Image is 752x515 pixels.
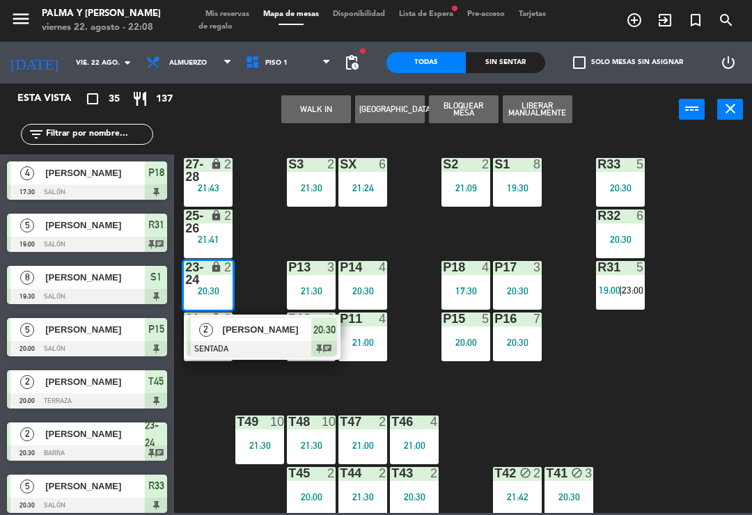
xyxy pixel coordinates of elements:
[84,90,101,107] i: crop_square
[650,8,680,32] span: WALK IN
[20,219,34,232] span: 5
[185,158,186,183] div: 27-28
[322,415,336,428] div: 10
[340,467,340,480] div: T44
[184,235,233,244] div: 21:41
[340,312,340,325] div: P11
[429,95,499,123] button: Bloquear Mesa
[327,312,336,325] div: 3
[718,12,735,29] i: search
[680,8,711,32] span: Reserva especial
[185,261,186,286] div: 23-24
[265,59,288,67] span: Piso 1
[493,492,542,502] div: 21:42
[313,322,336,338] span: 20:30
[338,183,387,193] div: 21:24
[441,183,490,193] div: 21:09
[287,286,336,296] div: 21:30
[443,312,444,325] div: P15
[687,12,704,29] i: turned_in_not
[340,415,340,428] div: T47
[391,467,392,480] div: T43
[379,312,387,325] div: 4
[45,479,145,493] span: [PERSON_NAME]
[20,166,34,180] span: 4
[270,415,284,428] div: 10
[599,285,620,296] span: 19:00
[545,492,593,502] div: 20:30
[596,235,645,244] div: 20:30
[391,415,392,428] div: T46
[210,209,222,221] i: lock
[379,158,387,171] div: 6
[451,4,459,13] span: fiber_manual_record
[210,158,222,170] i: lock
[327,158,336,171] div: 2
[327,261,336,274] div: 3
[626,12,643,29] i: add_circle_outline
[169,59,207,67] span: Almuerzo
[460,10,512,18] span: Pre-acceso
[224,209,233,222] div: 2
[338,441,387,450] div: 21:00
[326,10,392,18] span: Disponibilidad
[684,100,700,117] i: power_input
[443,261,444,274] div: P18
[636,209,645,222] div: 6
[619,8,650,32] span: RESERVAR MESA
[338,492,387,502] div: 21:30
[256,10,326,18] span: Mapa de mesas
[443,158,444,171] div: S2
[28,126,45,143] i: filter_list
[42,21,161,35] div: viernes 22. agosto - 22:08
[503,95,572,123] button: Liberar Manualmente
[340,261,340,274] div: P14
[109,91,120,107] span: 35
[546,467,547,480] div: T41
[119,54,136,71] i: arrow_drop_down
[287,441,336,450] div: 21:30
[379,467,387,480] div: 2
[20,480,34,493] span: 5
[430,467,439,480] div: 2
[45,270,145,285] span: [PERSON_NAME]
[281,95,351,123] button: WALK IN
[327,467,336,480] div: 2
[45,218,145,232] span: [PERSON_NAME]
[482,312,490,325] div: 5
[287,183,336,193] div: 21:30
[493,183,542,193] div: 19:30
[720,54,737,71] i: power_settings_new
[210,312,222,324] i: lock
[711,8,742,32] span: BUSCAR
[636,158,645,171] div: 5
[198,10,256,18] span: Mis reservas
[288,312,289,325] div: P12
[148,321,164,338] span: P15
[210,261,222,273] i: lock
[288,467,289,480] div: T45
[145,417,167,451] span: 23-24
[237,415,237,428] div: T49
[287,492,336,502] div: 20:00
[657,12,673,29] i: exit_to_app
[7,90,100,107] div: Esta vista
[482,261,490,274] div: 4
[20,375,34,389] span: 2
[235,441,284,450] div: 21:30
[386,52,466,73] div: Todas
[10,8,31,29] i: menu
[533,467,542,480] div: 2
[45,127,152,142] input: Filtrar por nombre...
[45,322,145,337] span: [PERSON_NAME]
[184,286,233,296] div: 20:30
[45,374,145,389] span: [PERSON_NAME]
[533,261,542,274] div: 3
[340,158,340,171] div: SX
[148,216,164,233] span: R31
[338,286,387,296] div: 20:30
